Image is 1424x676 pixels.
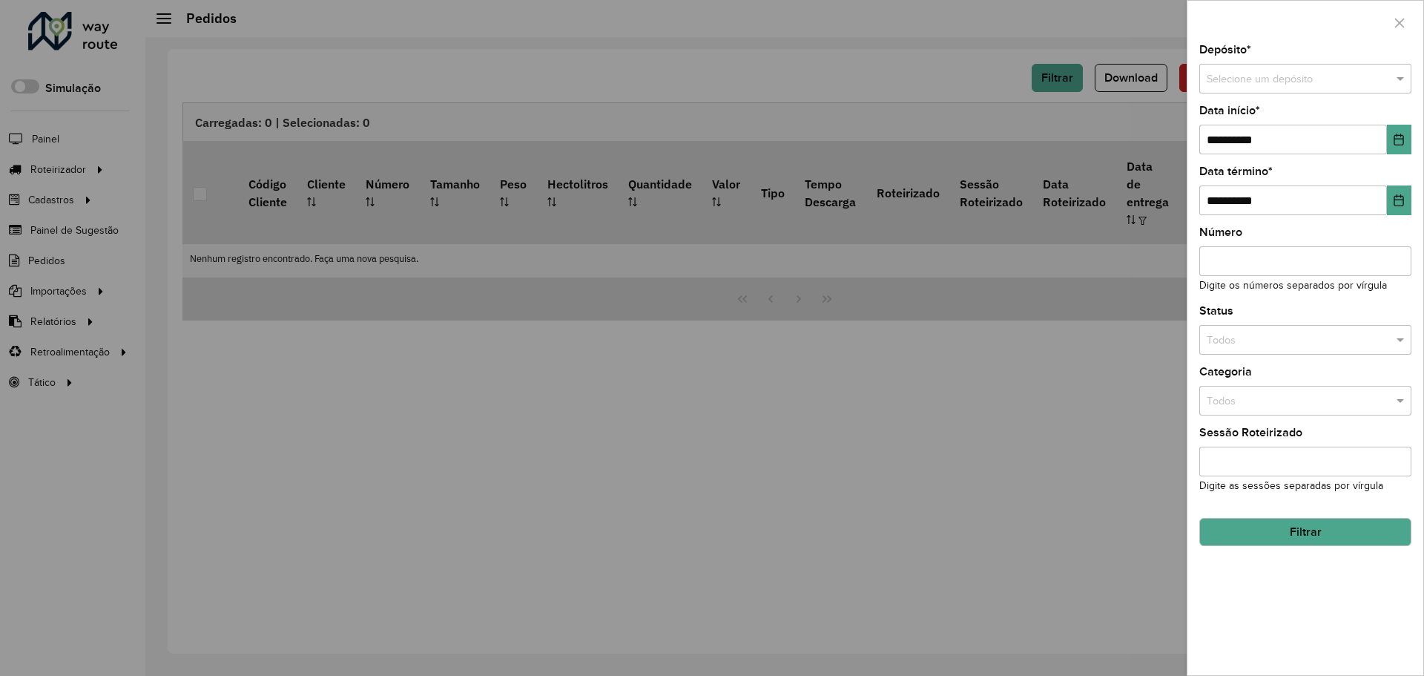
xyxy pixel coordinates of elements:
[1199,223,1242,241] label: Número
[1199,280,1387,291] small: Digite os números separados por vírgula
[1199,102,1260,119] label: Data início
[1199,41,1251,59] label: Depósito
[1387,125,1411,154] button: Choose Date
[1199,424,1302,442] label: Sessão Roteirizado
[1199,302,1233,320] label: Status
[1199,518,1411,546] button: Filtrar
[1387,186,1411,215] button: Choose Date
[1199,163,1273,180] label: Data término
[1199,363,1252,381] label: Categoria
[1199,480,1383,491] small: Digite as sessões separadas por vírgula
